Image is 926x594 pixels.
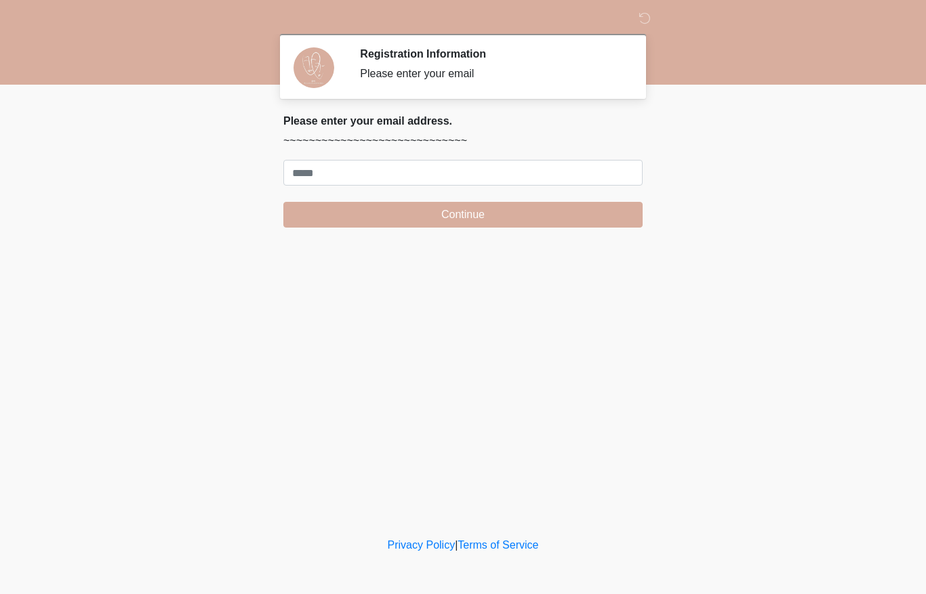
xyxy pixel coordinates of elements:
a: | [455,539,458,551]
img: DM Studio Logo [270,10,287,27]
h2: Please enter your email address. [283,114,643,127]
button: Continue [283,202,643,228]
a: Terms of Service [458,539,538,551]
img: Agent Avatar [294,47,334,88]
p: ~~~~~~~~~~~~~~~~~~~~~~~~~~~~~ [283,133,643,149]
div: Please enter your email [360,66,622,82]
h2: Registration Information [360,47,622,60]
a: Privacy Policy [388,539,456,551]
